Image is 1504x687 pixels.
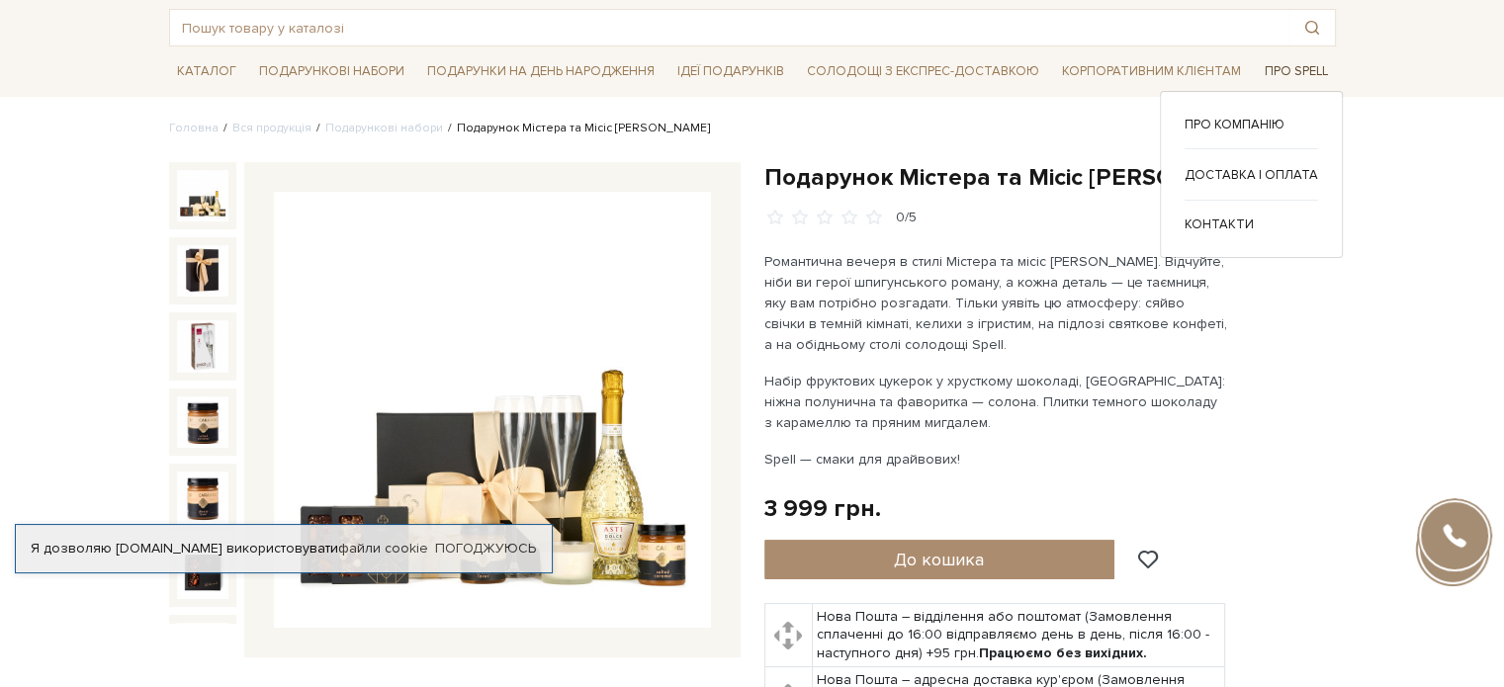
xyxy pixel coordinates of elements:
[325,121,443,135] a: Подарункові набори
[169,121,219,135] a: Головна
[177,623,228,674] img: Подарунок Містера та Місіс Сміт
[170,10,1289,45] input: Пошук товару у каталозі
[1289,10,1335,45] button: Пошук товару у каталозі
[764,540,1115,579] button: До кошика
[177,320,228,372] img: Подарунок Містера та Місіс Сміт
[1256,56,1335,87] span: Про Spell
[812,604,1224,667] td: Нова Пошта – відділення або поштомат (Замовлення сплаченні до 16:00 відправляємо день в день, піс...
[764,493,881,524] div: 3 999 грн.
[979,644,1147,661] b: Працюємо без вихідних.
[764,251,1228,355] p: Романтична вечеря в стилі Містера та місіс [PERSON_NAME]. Відчуйте, ніби ви герої шпигунського ро...
[435,540,536,558] a: Погоджуюсь
[669,56,792,87] span: Ідеї подарунків
[177,245,228,297] img: Подарунок Містера та Місіс Сміт
[1185,116,1318,133] a: Про компанію
[894,549,984,570] span: До кошика
[177,170,228,221] img: Подарунок Містера та Місіс Сміт
[177,472,228,523] img: Подарунок Містера та Місіс Сміт
[177,396,228,448] img: Подарунок Містера та Місіс Сміт
[1160,91,1343,258] div: Каталог
[1185,166,1318,184] a: Доставка і оплата
[799,54,1047,88] a: Солодощі з експрес-доставкою
[1185,215,1318,233] a: Контакти
[419,56,663,87] span: Подарунки на День народження
[169,56,244,87] span: Каталог
[764,162,1336,193] h1: Подарунок Містера та Місіс [PERSON_NAME]
[251,56,412,87] span: Подарункові набори
[232,121,311,135] a: Вся продукція
[896,209,917,227] div: 0/5
[764,449,1228,470] p: Spell — смаки для драйвових!
[443,120,710,137] li: Подарунок Містера та Місіс [PERSON_NAME]
[1054,54,1249,88] a: Корпоративним клієнтам
[338,540,428,557] a: файли cookie
[274,192,711,629] img: Подарунок Містера та Місіс Сміт
[16,540,552,558] div: Я дозволяю [DOMAIN_NAME] використовувати
[764,371,1228,433] p: Набір фруктових цукерок у хрусткому шоколаді, [GEOGRAPHIC_DATA]: ніжна полунична та фаворитка — с...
